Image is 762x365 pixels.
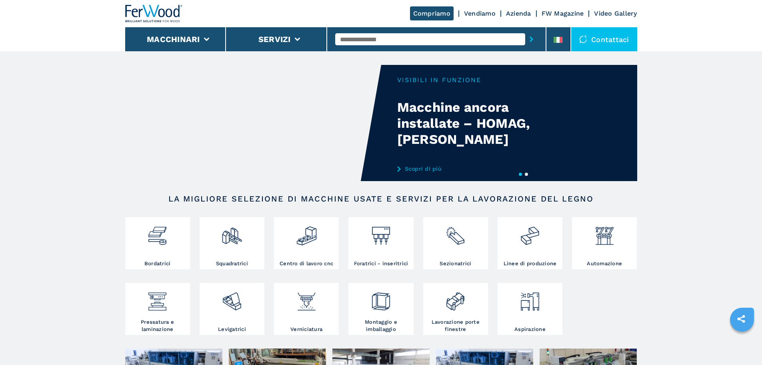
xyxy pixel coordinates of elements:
[594,10,637,17] a: Video Gallery
[572,217,637,269] a: Automazione
[519,285,540,312] img: aspirazione_1.png
[127,319,188,333] h3: Pressatura e laminazione
[587,260,622,267] h3: Automazione
[200,283,264,335] a: Levigatrici
[216,260,248,267] h3: Squadratrici
[464,10,496,17] a: Vendiamo
[348,217,413,269] a: Foratrici - inseritrici
[151,194,612,204] h2: LA MIGLIORE SELEZIONE DI MACCHINE USATE E SERVIZI PER LA LAVORAZIONE DEL LEGNO
[221,285,242,312] img: levigatrici_2.png
[200,217,264,269] a: Squadratrici
[519,173,522,176] button: 1
[525,173,528,176] button: 2
[296,219,317,246] img: centro_di_lavoro_cnc_2.png
[258,34,291,44] button: Servizi
[423,217,488,269] a: Sezionatrici
[397,165,554,172] a: Scopri di più
[504,260,557,267] h3: Linee di produzione
[498,283,562,335] a: Aspirazione
[218,326,246,333] h3: Levigatrici
[125,217,190,269] a: Bordatrici
[147,219,168,246] img: bordatrici_1.png
[125,65,381,181] video: Your browser does not support the video tag.
[125,283,190,335] a: Pressatura e laminazione
[348,283,413,335] a: Montaggio e imballaggio
[370,285,392,312] img: montaggio_imballaggio_2.png
[731,309,751,329] a: sharethis
[514,326,546,333] h3: Aspirazione
[525,30,538,48] button: submit-button
[354,260,408,267] h3: Foratrici - inseritrici
[350,319,411,333] h3: Montaggio e imballaggio
[519,219,540,246] img: linee_di_produzione_2.png
[221,219,242,246] img: squadratrici_2.png
[579,35,587,43] img: Contattaci
[274,217,339,269] a: Centro di lavoro cnc
[147,285,168,312] img: pressa-strettoia.png
[498,217,562,269] a: Linee di produzione
[542,10,584,17] a: FW Magazine
[144,260,171,267] h3: Bordatrici
[571,27,637,51] div: Contattaci
[425,319,486,333] h3: Lavorazione porte finestre
[125,5,183,22] img: Ferwood
[594,219,615,246] img: automazione.png
[445,219,466,246] img: sezionatrici_2.png
[280,260,333,267] h3: Centro di lavoro cnc
[147,34,200,44] button: Macchinari
[445,285,466,312] img: lavorazione_porte_finestre_2.png
[410,6,454,20] a: Compriamo
[274,283,339,335] a: Verniciatura
[440,260,471,267] h3: Sezionatrici
[290,326,322,333] h3: Verniciatura
[370,219,392,246] img: foratrici_inseritrici_2.png
[296,285,317,312] img: verniciatura_1.png
[423,283,488,335] a: Lavorazione porte finestre
[506,10,531,17] a: Azienda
